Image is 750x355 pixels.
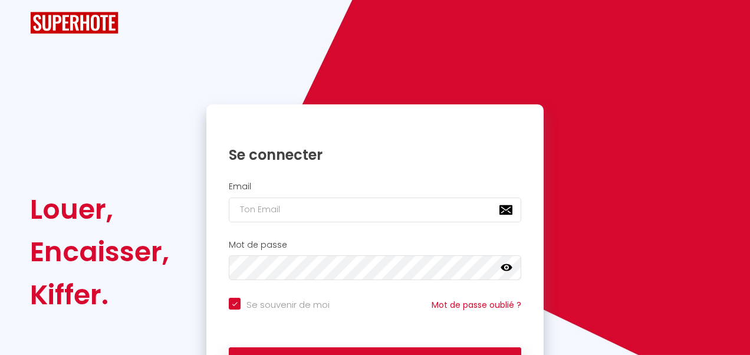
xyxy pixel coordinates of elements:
div: Kiffer. [30,274,169,316]
h2: Email [229,182,521,192]
a: Mot de passe oublié ? [432,299,521,311]
div: Encaisser, [30,231,169,273]
img: SuperHote logo [30,12,119,34]
div: Louer, [30,188,169,231]
h2: Mot de passe [229,240,521,250]
h1: Se connecter [229,146,521,164]
input: Ton Email [229,198,521,222]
